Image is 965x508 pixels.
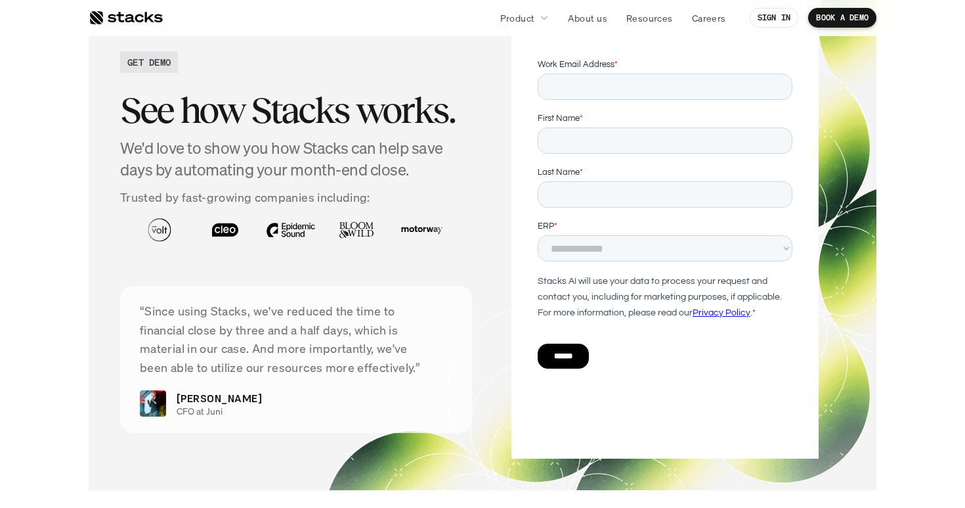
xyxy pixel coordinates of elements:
[758,13,791,22] p: SIGN IN
[684,6,734,30] a: Careers
[808,8,876,28] a: BOOK A DEMO
[626,11,673,25] p: Resources
[750,8,799,28] a: SIGN IN
[692,11,726,25] p: Careers
[177,390,262,406] p: [PERSON_NAME]
[120,90,472,131] h2: See how Stacks works.
[177,406,441,417] p: CFO at Juni
[568,11,607,25] p: About us
[816,13,868,22] p: BOOK A DEMO
[120,188,472,207] p: Trusted by fast-growing companies including:
[500,11,535,25] p: Product
[618,6,681,30] a: Resources
[120,137,472,181] h4: We'd love to show you how Stacks can help save days by automating your month-end close.
[127,55,171,69] h2: GET DEMO
[538,58,792,380] iframe: Form 3
[140,302,452,377] p: “Since using Stacks, we've reduced the time to financial close by three and a half days, which is...
[560,6,615,30] a: About us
